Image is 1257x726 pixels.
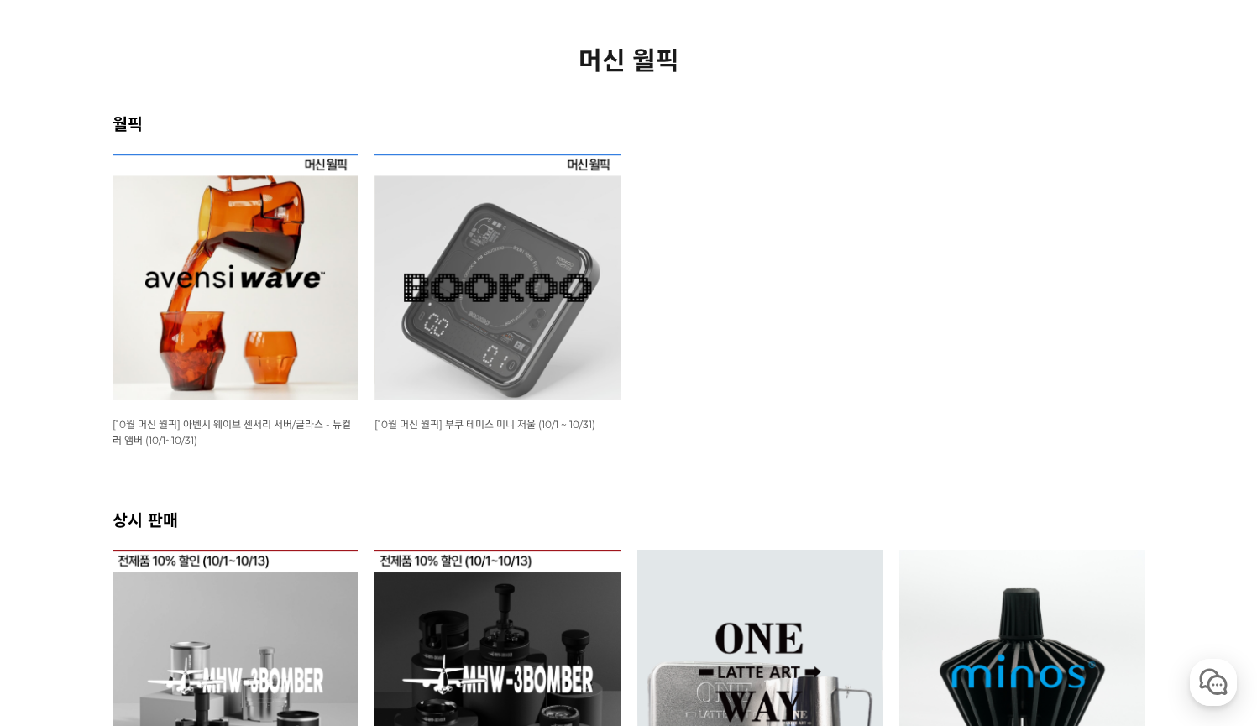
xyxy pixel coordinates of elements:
[113,507,1145,531] h2: 상시 판매
[113,417,351,447] a: [10월 머신 월픽] 아벤시 웨이브 센서리 서버/글라스 - 뉴컬러 앰버 (10/1~10/31)
[113,40,1145,77] h2: 머신 월픽
[374,417,595,431] a: [10월 머신 월픽] 부쿠 테미스 미니 저울 (10/1 ~ 10/31)
[111,532,217,574] a: 대화
[217,532,322,574] a: 설정
[374,418,595,431] span: [10월 머신 월픽] 부쿠 테미스 미니 저울 (10/1 ~ 10/31)
[5,532,111,574] a: 홈
[113,154,359,400] img: [10월 머신 월픽] 아벤시 웨이브 센서리 서버/글라스 - 뉴컬러 앰버 (10/1~10/31)
[259,557,280,571] span: 설정
[113,418,351,447] span: [10월 머신 월픽] 아벤시 웨이브 센서리 서버/글라스 - 뉴컬러 앰버 (10/1~10/31)
[374,154,621,400] img: [10월 머신 월픽] 부쿠 테미스 미니 저울 (10/1 ~ 10/31)
[154,558,174,572] span: 대화
[113,111,1145,135] h2: 월픽
[53,557,63,571] span: 홈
